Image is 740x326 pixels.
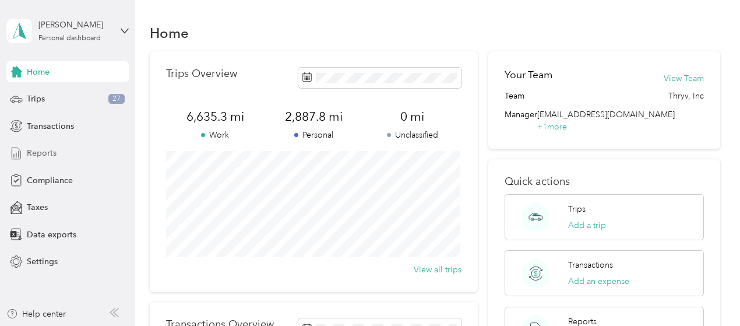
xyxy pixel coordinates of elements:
span: 27 [108,94,125,104]
span: Home [27,66,50,78]
span: 2,887.8 mi [265,108,363,125]
span: Settings [27,255,58,268]
p: Quick actions [505,176,704,188]
iframe: Everlance-gr Chat Button Frame [675,261,740,326]
button: View all trips [414,264,461,276]
button: Add a trip [568,219,606,232]
span: Manager [505,108,537,133]
div: Personal dashboard [38,35,101,42]
span: [EMAIL_ADDRESS][DOMAIN_NAME] [537,110,675,120]
button: Help center [6,308,66,320]
div: [PERSON_NAME] [38,19,111,31]
h2: Your Team [505,68,552,82]
span: 0 mi [363,108,461,125]
p: Trips [568,203,586,215]
span: 6,635.3 mi [166,108,265,125]
h1: Home [150,27,189,39]
button: View Team [664,72,704,85]
span: Transactions [27,120,74,132]
p: Unclassified [363,129,461,141]
span: Compliance [27,174,73,187]
p: Trips Overview [166,68,237,80]
p: Personal [265,129,363,141]
span: + 1 more [537,122,567,132]
p: Work [166,129,265,141]
button: Add an expense [568,275,629,288]
span: Thryv, Inc [668,90,704,102]
span: Taxes [27,201,48,213]
span: Data exports [27,229,76,241]
span: Team [505,90,524,102]
span: Trips [27,93,45,105]
p: Transactions [568,259,613,271]
span: Reports [27,147,57,159]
